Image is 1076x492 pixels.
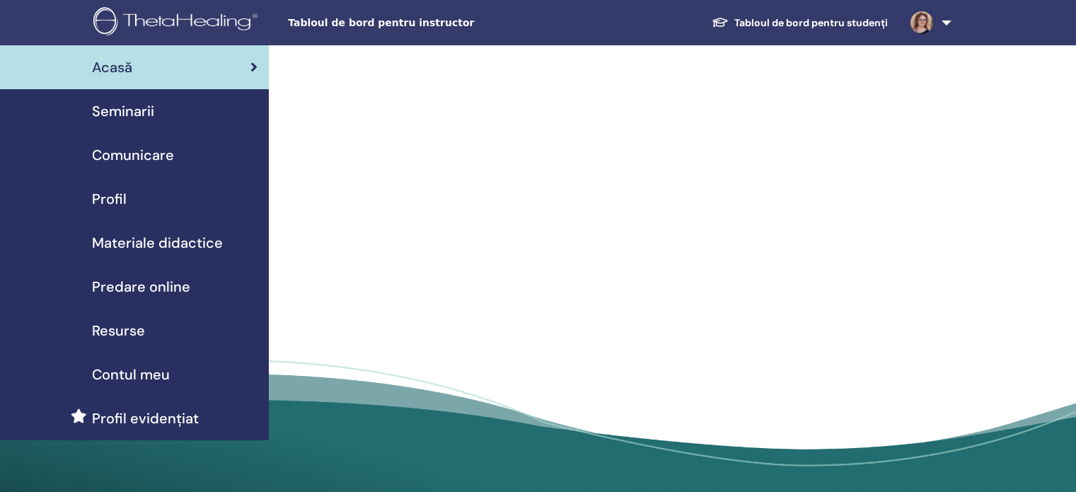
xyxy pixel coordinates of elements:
span: Contul meu [92,364,170,385]
span: Predare online [92,276,190,297]
span: Materiale didactice [92,232,223,253]
span: Resurse [92,320,145,341]
a: Tabloul de bord pentru studenți [700,10,899,36]
span: Profil [92,188,127,210]
span: Profil evidențiat [92,408,199,429]
img: graduation-cap-white.svg [712,16,729,28]
img: logo.png [93,7,262,39]
span: Comunicare [92,144,174,166]
span: Tabloul de bord pentru instructor [288,16,500,30]
span: Acasă [92,57,132,78]
span: Seminarii [92,101,154,122]
img: default.jpg [910,11,933,34]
